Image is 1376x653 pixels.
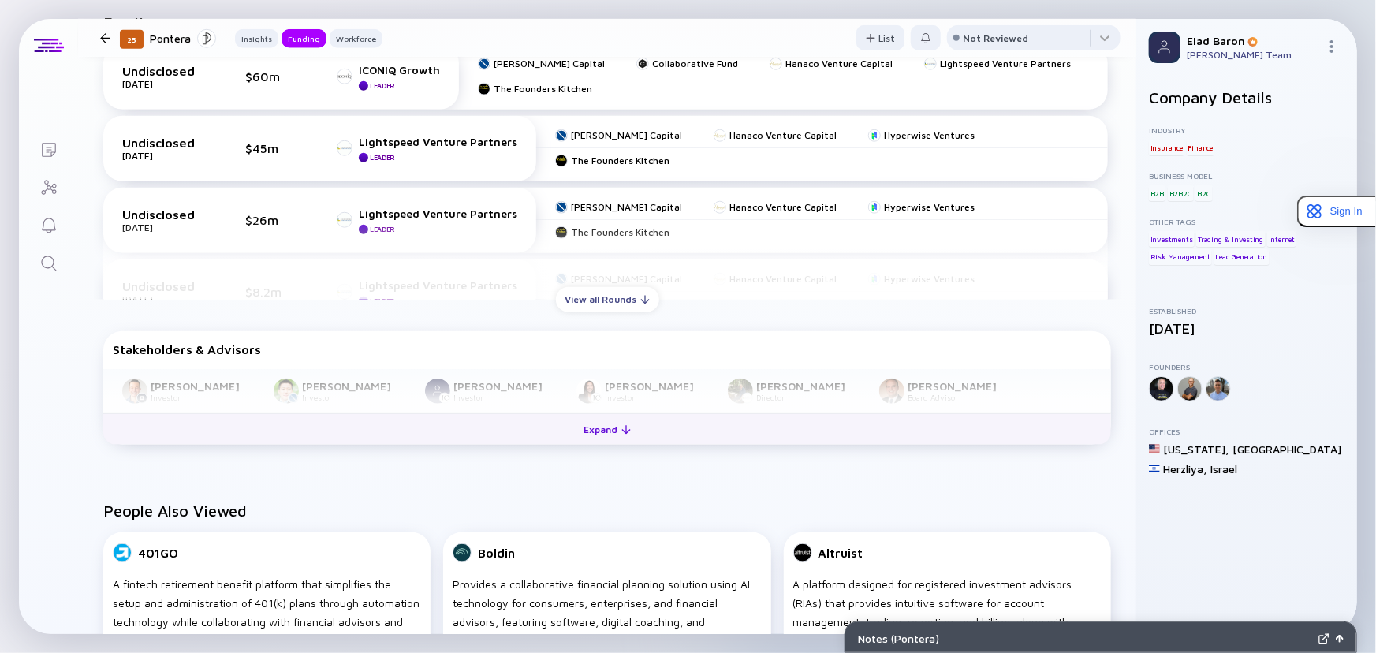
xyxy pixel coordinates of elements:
[1149,171,1344,181] div: Business Model
[1149,362,1344,371] div: Founders
[245,69,293,84] div: $60m
[1149,427,1344,436] div: Offices
[652,58,738,69] div: Collaborative Fund
[819,546,863,560] div: Altruist
[868,129,975,141] a: Hyperwise Ventures
[370,153,395,162] div: Leader
[1163,442,1229,456] div: [US_STATE] ,
[1326,40,1338,53] img: Menu
[330,29,382,48] button: Workforce
[575,417,640,442] div: Expand
[856,25,904,50] button: List
[1149,306,1344,315] div: Established
[884,129,975,141] div: Hyperwise Ventures
[122,136,201,150] div: Undisclosed
[1187,49,1319,61] div: [PERSON_NAME] Team
[494,58,605,69] div: [PERSON_NAME] Capital
[1149,125,1344,135] div: Industry
[122,78,201,90] div: [DATE]
[122,64,201,78] div: Undisclosed
[1149,320,1344,337] div: [DATE]
[714,129,837,141] a: Hanaco Venture Capital
[282,29,326,48] button: Funding
[1149,463,1160,474] img: Israel Flag
[856,26,904,50] div: List
[963,32,1028,44] div: Not Reviewed
[122,150,201,162] div: [DATE]
[770,58,893,69] a: Hanaco Venture Capital
[359,207,517,220] div: Lightspeed Venture Partners
[150,28,216,48] div: Pontera
[571,129,682,141] div: [PERSON_NAME] Capital
[19,167,78,205] a: Investor Map
[571,201,682,213] div: [PERSON_NAME] Capital
[122,207,201,222] div: Undisclosed
[282,31,326,47] div: Funding
[120,30,144,49] div: 25
[1187,140,1215,155] div: Finance
[785,58,893,69] div: Hanaco Venture Capital
[478,58,605,69] a: [PERSON_NAME] Capital
[729,201,837,213] div: Hanaco Venture Capital
[359,135,517,148] div: Lightspeed Venture Partners
[1267,231,1296,247] div: Internet
[924,58,1071,69] a: Lightspeed Venture Partners
[1214,249,1270,265] div: Lead Generation
[337,63,440,91] a: ICONIQ GrowthLeader
[1196,231,1265,247] div: Trading & Investing
[1149,217,1344,226] div: Other Tags
[555,155,669,166] a: The Founders Kitchen
[103,502,1111,520] h2: People Also Viewed
[245,141,293,155] div: $45m
[19,243,78,281] a: Search
[1149,443,1160,454] img: United States Flag
[729,129,837,141] div: Hanaco Venture Capital
[940,58,1071,69] div: Lightspeed Venture Partners
[556,287,659,312] button: View all Rounds
[478,546,515,560] div: Boldin
[1149,88,1344,106] h2: Company Details
[337,135,517,162] a: Lightspeed Venture PartnersLeader
[235,31,278,47] div: Insights
[138,546,178,560] div: 401GO
[359,63,440,76] div: ICONIQ Growth
[1210,462,1237,476] div: Israel
[370,81,395,90] div: Leader
[235,29,278,48] button: Insights
[1163,462,1207,476] div: Herzliya ,
[868,201,975,213] a: Hyperwise Ventures
[19,129,78,167] a: Lists
[884,201,975,213] div: Hyperwise Ventures
[1168,185,1194,201] div: B2B2C
[103,413,1111,445] button: Expand
[1149,32,1180,63] img: Profile Picture
[555,201,682,213] a: [PERSON_NAME] Capital
[636,58,738,69] a: Collaborative Fund
[494,83,592,95] div: The Founders Kitchen
[1318,633,1329,644] img: Expand Notes
[571,155,669,166] div: The Founders Kitchen
[245,213,293,227] div: $26m
[478,83,592,95] a: The Founders Kitchen
[1336,635,1344,643] img: Open Notes
[1195,185,1212,201] div: B2C
[1149,140,1184,155] div: Insurance
[113,342,1102,356] div: Stakeholders & Advisors
[1187,34,1319,47] div: Elad Baron
[1149,249,1212,265] div: Risk Management
[19,205,78,243] a: Reminders
[1149,185,1165,201] div: B2B
[337,207,517,234] a: Lightspeed Venture PartnersLeader
[113,575,421,651] div: A fintech retirement benefit platform that simplifies the setup and administration of 401(k) plan...
[330,31,382,47] div: Workforce
[453,575,761,651] div: Provides a collaborative financial planning solution using AI technology for consumers, enterpris...
[555,129,682,141] a: [PERSON_NAME] Capital
[793,575,1102,651] div: A platform designed for registered investment advisors (RIAs) that provides intuitive software fo...
[858,632,1312,645] div: Notes ( Pontera )
[714,201,837,213] a: Hanaco Venture Capital
[1149,231,1195,247] div: Investments
[1232,442,1341,456] div: [GEOGRAPHIC_DATA]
